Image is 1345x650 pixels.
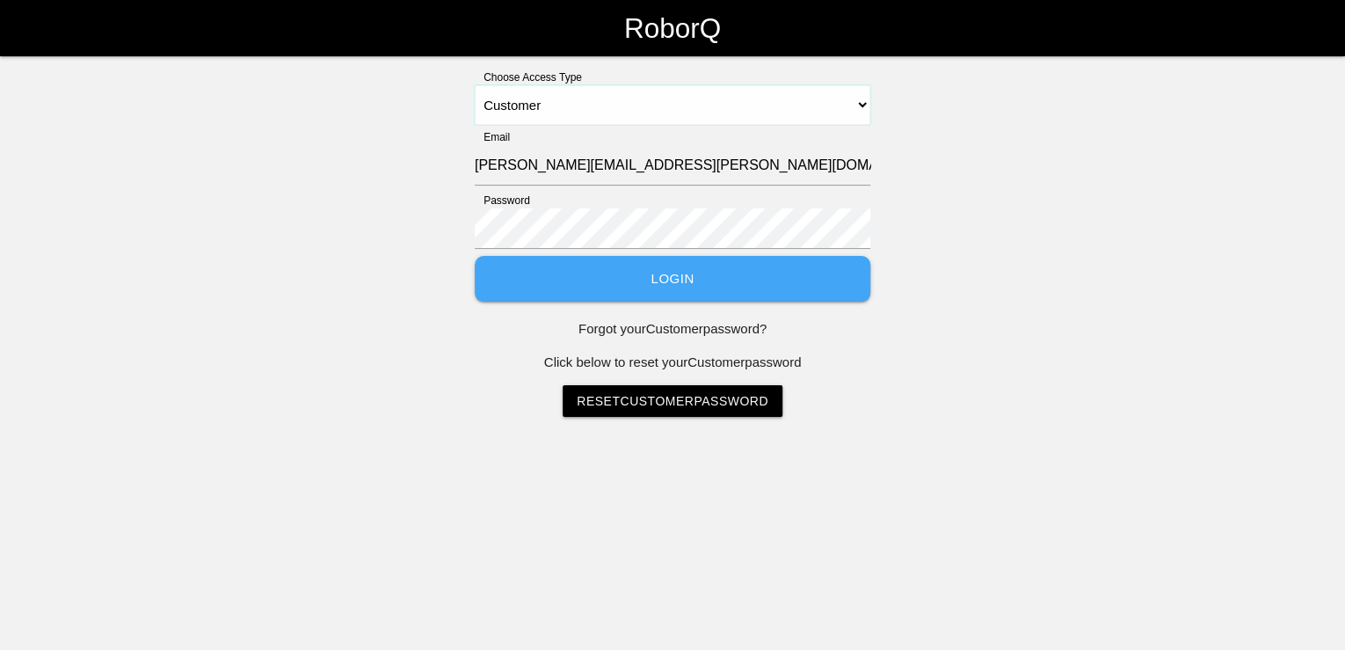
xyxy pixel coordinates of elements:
label: Password [475,193,530,208]
p: Forgot your Customer password? [475,319,870,340]
button: Login [475,256,870,303]
label: Email [475,129,510,145]
p: Click below to reset your Customer password [475,353,870,373]
label: Choose Access Type [475,69,582,85]
a: ResetCustomerPassword [563,385,782,417]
